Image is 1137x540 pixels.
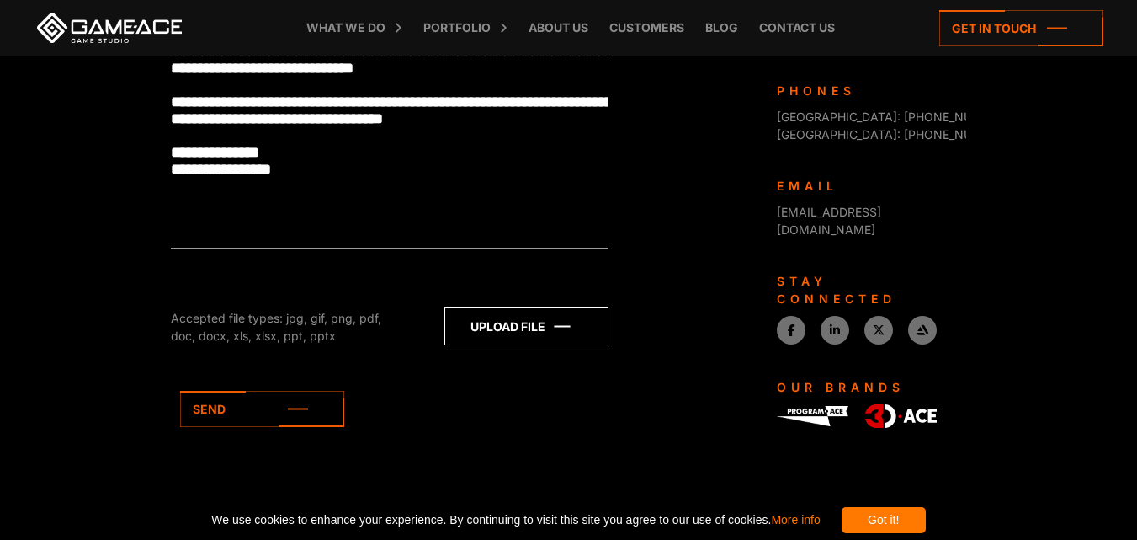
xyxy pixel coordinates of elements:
a: [EMAIL_ADDRESS][DOMAIN_NAME] [777,205,881,237]
img: 3D-Ace [865,404,937,428]
div: Email [777,177,954,195]
a: Upload file [444,307,608,345]
img: Program-Ace [777,406,848,425]
a: More info [771,513,820,527]
span: [GEOGRAPHIC_DATA]: [PHONE_NUMBER] [777,110,1009,124]
a: Get in touch [939,10,1103,46]
a: Send [180,391,344,427]
div: Got it! [842,507,926,533]
span: [GEOGRAPHIC_DATA]: [PHONE_NUMBER] [777,127,1009,142]
div: Our Brands [777,378,954,396]
div: Phones [777,82,954,99]
div: Stay connected [777,272,954,307]
div: Accepted file types: jpg, gif, png, pdf, doc, docx, xls, xlsx, ppt, pptx [171,309,406,345]
span: We use cookies to enhance your experience. By continuing to visit this site you agree to our use ... [211,507,820,533]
